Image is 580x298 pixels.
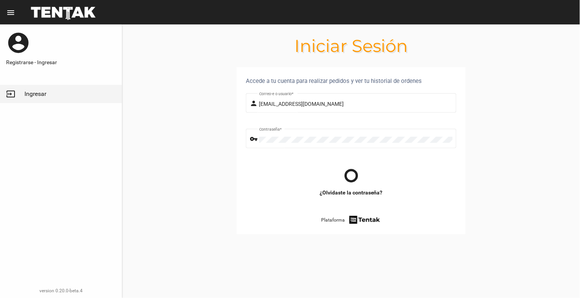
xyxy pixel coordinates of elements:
[6,8,15,17] mat-icon: menu
[6,287,116,295] div: version 0.20.0-beta.4
[6,31,31,55] mat-icon: account_circle
[250,134,259,144] mat-icon: vpn_key
[24,90,46,98] span: Ingresar
[320,189,383,196] a: ¿Olvidaste la contraseña?
[246,76,457,86] div: Accede a tu cuenta para realizar pedidos y ver tu historial de ordenes
[6,58,116,66] a: Registrarse - Ingresar
[122,40,580,52] h1: Iniciar Sesión
[321,216,345,224] span: Plataforma
[6,89,15,99] mat-icon: input
[348,215,381,225] img: tentak-firm.png
[250,99,259,108] mat-icon: person
[321,215,381,225] a: Plataforma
